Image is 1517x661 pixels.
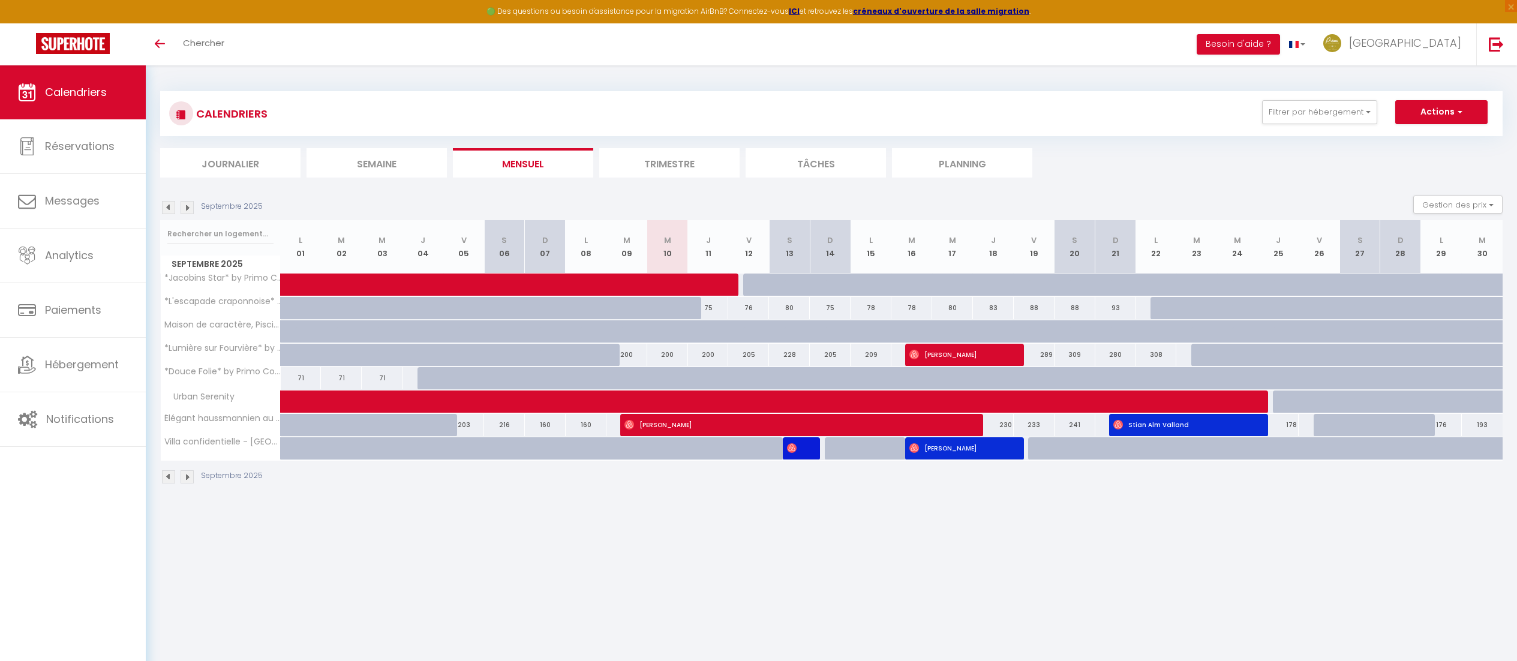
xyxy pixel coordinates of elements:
div: 88 [1055,297,1095,319]
li: Semaine [307,148,447,178]
span: *Lumière sur Fourvière* by Primo Conciergerie [163,344,283,353]
div: 78 [851,297,891,319]
span: *Jacobins Star* by Primo Conciergerie [163,274,283,283]
img: ... [1323,34,1341,52]
th: 18 [973,220,1014,274]
th: 22 [1136,220,1177,274]
li: Planning [892,148,1032,178]
th: 29 [1421,220,1462,274]
th: 08 [566,220,606,274]
div: 193 [1462,414,1503,436]
div: 309 [1055,344,1095,366]
th: 25 [1258,220,1299,274]
span: Stian Alm Valland [1113,413,1251,436]
span: [PERSON_NAME] [909,343,1006,366]
abbr: D [542,235,548,246]
div: 200 [647,344,688,366]
abbr: S [787,235,792,246]
a: Chercher [174,23,233,65]
span: Paiements [45,302,101,317]
th: 26 [1299,220,1339,274]
span: Calendriers [45,85,107,100]
abbr: M [623,235,630,246]
abbr: S [1357,235,1363,246]
th: 21 [1095,220,1136,274]
strong: créneaux d'ouverture de la salle migration [853,6,1029,16]
span: Élégant haussmannien au cœur de [GEOGRAPHIC_DATA] [163,414,283,423]
th: 03 [362,220,402,274]
div: 75 [810,297,851,319]
div: 230 [973,414,1014,436]
th: 27 [1339,220,1380,274]
th: 14 [810,220,851,274]
span: [PERSON_NAME] [909,437,1006,459]
button: Filtrer par hébergement [1262,100,1377,124]
abbr: J [991,235,996,246]
input: Rechercher un logement... [167,223,274,245]
div: 203 [443,414,484,436]
th: 12 [728,220,769,274]
button: Gestion des prix [1413,196,1503,214]
abbr: M [1234,235,1241,246]
span: Messages [45,193,100,208]
span: Analytics [45,248,94,263]
div: 71 [281,367,322,389]
h3: CALENDRIERS [193,100,268,127]
th: 02 [321,220,362,274]
th: 23 [1176,220,1217,274]
span: Réservations [45,139,115,154]
div: 205 [728,344,769,366]
th: 05 [443,220,484,274]
abbr: M [949,235,956,246]
strong: ICI [789,6,800,16]
span: Maison de caractère, Piscine et vue exceptionnelle Monts d'Or [163,320,283,329]
div: 205 [810,344,851,366]
div: 176 [1421,414,1462,436]
img: Super Booking [36,33,110,54]
abbr: S [1072,235,1077,246]
abbr: M [379,235,386,246]
th: 20 [1055,220,1095,274]
th: 24 [1217,220,1258,274]
div: 80 [932,297,973,319]
abbr: V [1031,235,1037,246]
div: 241 [1055,414,1095,436]
th: 28 [1380,220,1421,274]
span: *L'escapade craponnoise* by Primo Conciergerie [163,297,283,306]
th: 07 [525,220,566,274]
li: Journalier [160,148,301,178]
p: Septembre 2025 [201,201,263,212]
abbr: L [869,235,873,246]
p: Septembre 2025 [201,470,263,482]
div: 160 [525,414,566,436]
div: 75 [688,297,729,319]
abbr: M [908,235,915,246]
div: 216 [484,414,525,436]
abbr: M [664,235,671,246]
abbr: D [1398,235,1404,246]
abbr: D [1113,235,1119,246]
abbr: L [299,235,302,246]
div: 308 [1136,344,1177,366]
abbr: L [1440,235,1443,246]
abbr: S [501,235,507,246]
div: 280 [1095,344,1136,366]
abbr: M [338,235,345,246]
abbr: V [461,235,467,246]
abbr: J [420,235,425,246]
th: 10 [647,220,688,274]
button: Besoin d'aide ? [1197,34,1280,55]
li: Trimestre [599,148,740,178]
img: logout [1489,37,1504,52]
abbr: L [1154,235,1158,246]
th: 13 [769,220,810,274]
a: ... [GEOGRAPHIC_DATA] [1314,23,1476,65]
div: 178 [1258,414,1299,436]
abbr: D [827,235,833,246]
th: 19 [1014,220,1055,274]
abbr: M [1479,235,1486,246]
div: 80 [769,297,810,319]
abbr: L [584,235,588,246]
div: 83 [973,297,1014,319]
li: Tâches [746,148,886,178]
